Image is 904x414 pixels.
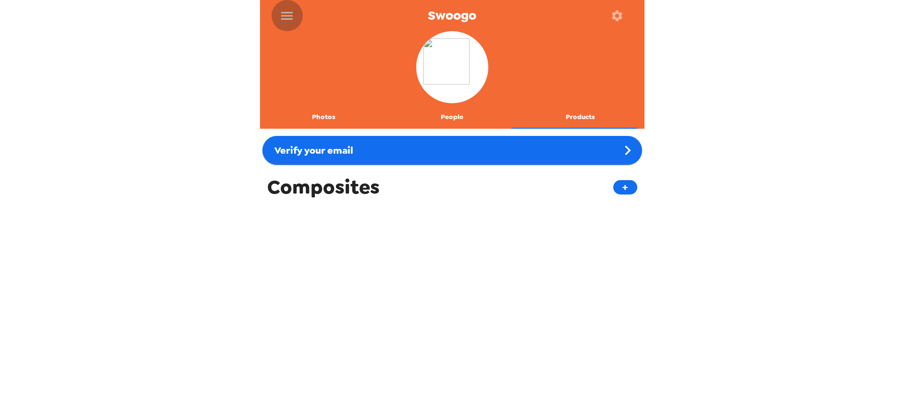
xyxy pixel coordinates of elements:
[388,106,516,129] button: People
[260,106,388,129] button: Photos
[428,9,476,22] span: Swoogo
[423,38,481,96] img: org logo
[274,144,353,157] span: Verify your email
[267,174,380,200] span: Composites
[613,180,637,195] button: +
[516,106,644,129] button: Products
